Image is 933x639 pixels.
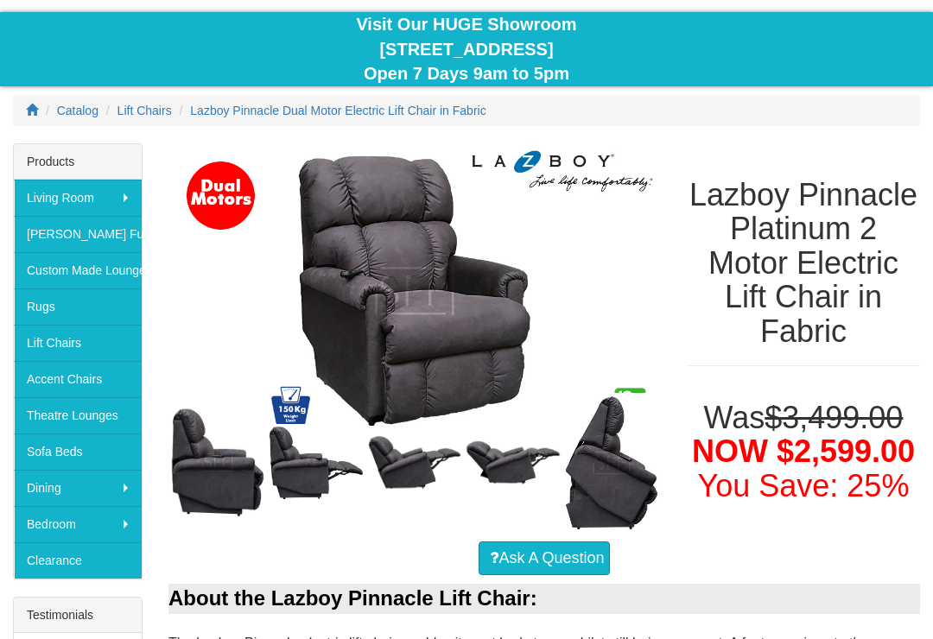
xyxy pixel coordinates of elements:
a: Rugs [14,288,142,325]
div: Testimonials [14,598,142,633]
font: You Save: 25% [698,468,910,503]
a: Sofa Beds [14,433,142,470]
a: Theatre Lounges [14,397,142,433]
div: Visit Our HUGE Showroom [STREET_ADDRESS] Open 7 Days 9am to 5pm [13,12,920,86]
a: Accent Chairs [14,361,142,397]
a: Lift Chairs [14,325,142,361]
h1: Lazboy Pinnacle Platinum 2 Motor Electric Lift Chair in Fabric [687,178,920,349]
a: Lazboy Pinnacle Dual Motor Electric Lift Chair in Fabric [190,104,486,117]
a: Catalog [57,104,98,117]
a: Bedroom [14,506,142,542]
a: Lift Chairs [117,104,172,117]
h1: Was [687,401,920,503]
a: Dining [14,470,142,506]
div: Products [14,144,142,180]
a: Clearance [14,542,142,579]
div: About the Lazboy Pinnacle Lift Chair: [168,584,920,613]
a: [PERSON_NAME] Furniture [14,216,142,252]
span: NOW $2,599.00 [692,433,915,469]
a: Living Room [14,180,142,216]
a: Ask A Question [479,541,609,576]
del: $3,499.00 [765,400,903,435]
a: Custom Made Lounges [14,252,142,288]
